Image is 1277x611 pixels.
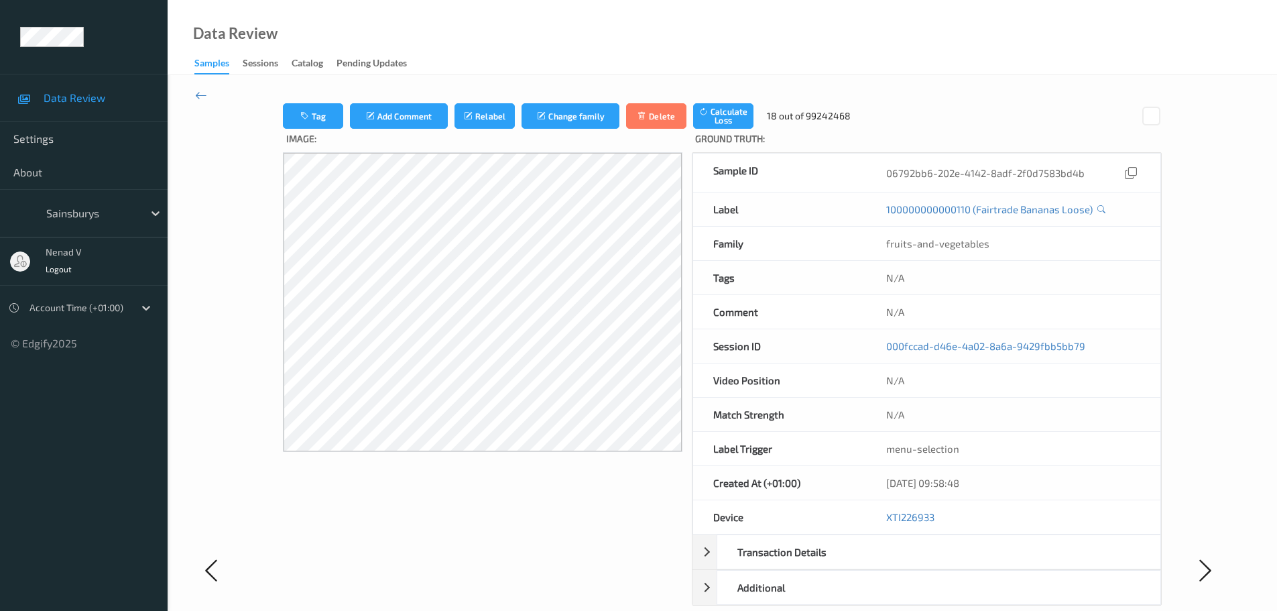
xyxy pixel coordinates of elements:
[866,398,1160,431] div: N/A
[337,56,407,73] div: Pending Updates
[283,129,682,152] label: Image:
[350,103,448,129] button: Add Comment
[292,54,337,73] a: Catalog
[693,192,866,226] div: Label
[693,227,866,260] div: Family
[283,103,343,129] button: Tag
[886,164,1140,182] div: 06792bb6-202e-4142-8adf-2f0d7583bd4b
[886,339,1085,353] a: 000fccad-d46e-4a02-8a6a-9429fbb5bb79
[866,295,1160,329] div: N/A
[626,103,686,129] button: Delete
[693,466,866,500] div: Created At (+01:00)
[693,261,866,294] div: Tags
[194,54,243,74] a: Samples
[693,432,866,465] div: Label Trigger
[692,129,1162,152] label: Ground Truth :
[692,570,1161,605] div: Additional
[866,261,1160,294] div: N/A
[454,103,515,129] button: Relabel
[243,56,278,73] div: Sessions
[194,56,229,74] div: Samples
[866,432,1160,465] div: menu-selection
[717,571,881,604] div: Additional
[886,203,1093,216] a: 100000000000110 (Fairtrade Bananas Loose)
[767,109,851,123] div: 18 out of 99242468
[693,329,866,363] div: Session ID
[693,500,866,534] div: Device
[522,103,619,129] button: Change family
[866,364,1160,397] div: N/A
[693,103,753,129] button: Calculate Loss
[866,466,1160,500] div: [DATE] 09:58:48
[886,237,1140,250] div: fruits-and-vegetables
[886,511,934,523] a: XTI226933
[693,398,866,431] div: Match Strength
[292,56,323,73] div: Catalog
[243,54,292,73] a: Sessions
[693,295,866,329] div: Comment
[693,154,866,192] div: Sample ID
[692,535,1161,569] div: Transaction Details
[337,54,420,73] a: Pending Updates
[717,535,881,569] div: Transaction Details
[693,364,866,397] div: Video Position
[193,27,278,40] div: Data Review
